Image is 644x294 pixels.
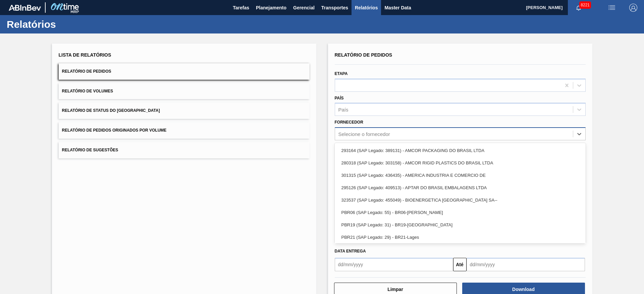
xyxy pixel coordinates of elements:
[335,169,586,181] div: 301315 (SAP Legado: 436435) - AMERICA INDUSTRIA E COMERCIO DE
[59,142,310,158] button: Relatório de Sugestões
[335,206,586,219] div: PBR06 (SAP Legado: 55) - BR06-[PERSON_NAME]
[335,249,366,253] span: Data entrega
[62,89,113,93] span: Relatório de Volumes
[335,71,348,76] label: Etapa
[335,194,586,206] div: 323537 (SAP Legado: 455049) - BIOENERGETICA [GEOGRAPHIC_DATA] SA--
[293,4,315,12] span: Gerencial
[256,4,286,12] span: Planejamento
[335,181,586,194] div: 295126 (SAP Legado: 409513) - APTAR DO BRASIL EMBALAGENS LTDA
[355,4,378,12] span: Relatórios
[9,5,41,11] img: TNhmsLtSVTkK8tSr43FrP2fwEKptu5GPRR3wAAAABJRU5ErkJggg==
[384,4,411,12] span: Master Data
[335,157,586,169] div: 280318 (SAP Legado: 303158) - AMCOR RIGID PLASTICS DO BRASIL LTDA
[59,102,310,119] button: Relatório de Status do [GEOGRAPHIC_DATA]
[335,52,392,58] span: Relatório de Pedidos
[338,107,348,113] div: País
[62,69,111,74] span: Relatório de Pedidos
[59,52,111,58] span: Lista de Relatórios
[608,4,616,12] img: userActions
[7,20,126,28] h1: Relatórios
[62,148,118,152] span: Relatório de Sugestões
[335,258,453,271] input: dd/mm/yyyy
[59,63,310,80] button: Relatório de Pedidos
[335,219,586,231] div: PBR19 (SAP Legado: 31) - BR19-[GEOGRAPHIC_DATA]
[338,131,390,137] div: Selecione o fornecedor
[467,258,585,271] input: dd/mm/yyyy
[453,258,467,271] button: Até
[335,96,344,100] label: País
[335,120,363,125] label: Fornecedor
[59,83,310,99] button: Relatório de Volumes
[335,231,586,243] div: PBR21 (SAP Legado: 29) - BR21-Lages
[62,108,160,113] span: Relatório de Status do [GEOGRAPHIC_DATA]
[579,1,591,9] span: 8221
[62,128,167,133] span: Relatório de Pedidos Originados por Volume
[321,4,348,12] span: Transportes
[568,3,589,12] button: Notificações
[629,4,637,12] img: Logout
[59,122,310,139] button: Relatório de Pedidos Originados por Volume
[335,144,586,157] div: 293164 (SAP Legado: 389131) - AMCOR PACKAGING DO BRASIL LTDA
[233,4,249,12] span: Tarefas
